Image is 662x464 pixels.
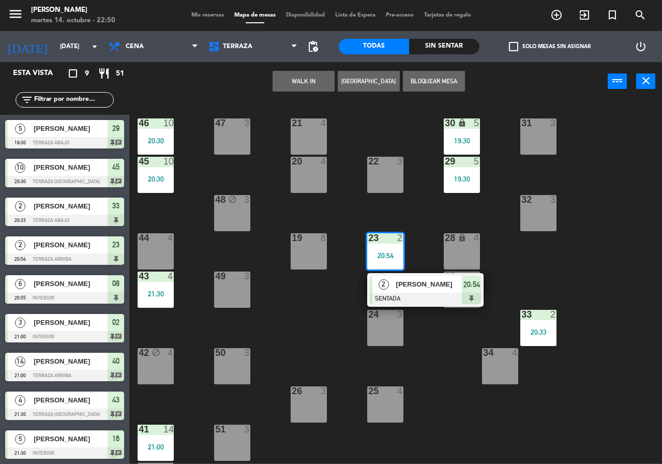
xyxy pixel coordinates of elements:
[215,348,216,357] div: 50
[126,43,144,50] span: Cena
[112,200,119,212] span: 33
[458,118,467,127] i: lock
[474,118,480,128] div: 5
[292,386,292,396] div: 26
[244,425,250,434] div: 3
[474,157,480,166] div: 5
[215,425,216,434] div: 51
[223,43,252,50] span: Terraza
[229,12,281,18] span: Mapa de mesas
[445,118,445,128] div: 30
[409,39,479,54] div: Sin sentar
[444,175,480,183] div: 19:30
[403,71,465,92] button: Bloquear Mesa
[550,310,556,319] div: 2
[419,12,476,18] span: Tarjetas de regalo
[396,279,462,290] span: [PERSON_NAME]
[116,68,124,80] span: 51
[112,355,119,367] span: 40
[292,233,292,243] div: 19
[112,432,119,445] span: 16
[163,425,174,434] div: 14
[34,317,108,328] span: [PERSON_NAME]
[512,348,518,357] div: 4
[138,137,174,144] div: 20:30
[138,290,174,297] div: 21:30
[112,161,119,173] span: 45
[112,277,119,290] span: 08
[34,201,108,212] span: [PERSON_NAME]
[34,123,108,134] span: [PERSON_NAME]
[474,272,480,281] div: 8
[292,118,292,128] div: 21
[330,12,381,18] span: Lista de Espera
[34,278,108,289] span: [PERSON_NAME]
[168,272,174,281] div: 4
[31,5,115,16] div: [PERSON_NAME]
[5,67,74,80] div: Esta vista
[34,240,108,250] span: [PERSON_NAME]
[21,94,33,106] i: filter_list
[640,74,652,87] i: close
[33,94,113,106] input: Filtrar por nombre...
[381,12,419,18] span: Pre-acceso
[321,157,327,166] div: 4
[458,233,467,242] i: lock
[15,279,25,289] span: 6
[397,233,403,243] div: 2
[15,162,25,173] span: 10
[339,39,409,54] div: Todas
[321,233,327,243] div: 8
[34,356,108,367] span: [PERSON_NAME]
[397,310,403,319] div: 3
[307,40,319,53] span: pending_actions
[138,175,174,183] div: 20:30
[244,195,250,204] div: 3
[138,443,174,451] div: 21:00
[578,9,591,21] i: exit_to_app
[34,395,108,406] span: [PERSON_NAME]
[15,124,25,134] span: 5
[463,278,480,291] span: 20:54
[550,195,556,204] div: 3
[112,394,119,406] span: 43
[15,240,25,250] span: 2
[379,279,389,290] span: 2
[15,434,25,444] span: 5
[186,12,229,18] span: Mis reservas
[34,162,108,173] span: [PERSON_NAME]
[273,71,335,92] button: WALK IN
[611,74,624,87] i: power_input
[15,201,25,212] span: 2
[292,157,292,166] div: 20
[367,252,403,259] div: 20:54
[15,318,25,328] span: 3
[509,42,591,51] label: Solo mesas sin asignar
[112,316,119,328] span: 02
[397,386,403,396] div: 4
[444,137,480,144] div: 19:30
[636,73,655,89] button: close
[281,12,330,18] span: Disponibilidad
[321,386,327,396] div: 3
[215,272,216,281] div: 49
[67,67,79,80] i: crop_square
[163,157,174,166] div: 10
[397,157,403,166] div: 3
[215,195,216,204] div: 48
[152,348,160,357] i: block
[215,118,216,128] div: 47
[445,272,445,281] div: 27
[244,118,250,128] div: 3
[228,195,237,204] i: block
[550,118,556,128] div: 3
